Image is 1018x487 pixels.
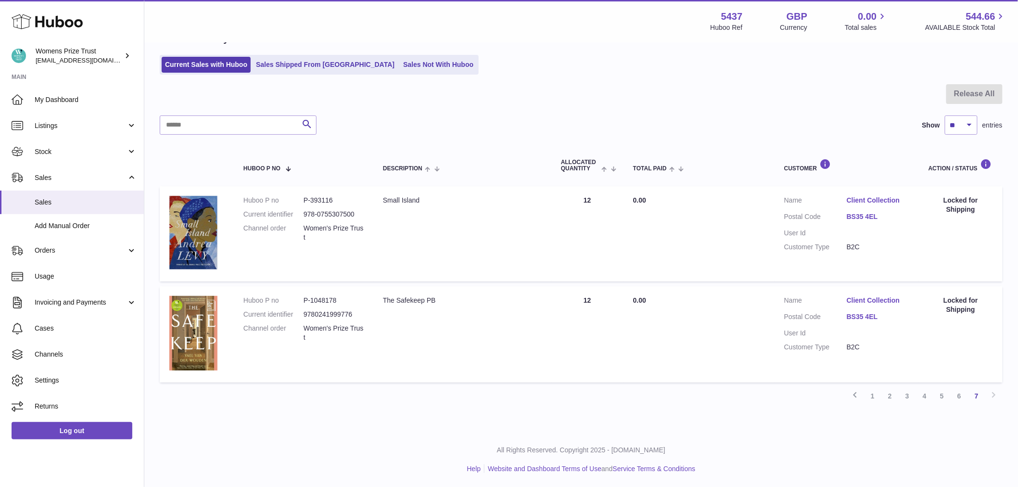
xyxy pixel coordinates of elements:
[951,387,968,405] a: 6
[864,387,881,405] a: 1
[243,210,304,219] dt: Current identifier
[243,310,304,319] dt: Current identifier
[916,387,933,405] a: 4
[982,121,1003,130] span: entries
[488,465,601,473] a: Website and Dashboard Terms of Use
[467,465,481,473] a: Help
[847,312,909,321] a: BS35 4EL
[304,310,364,319] dd: 9780241999776
[304,210,364,219] dd: 978-0755307500
[35,402,137,411] span: Returns
[35,198,137,207] span: Sales
[721,10,743,23] strong: 5437
[36,47,122,65] div: Womens Prize Trust
[35,272,137,281] span: Usage
[933,387,951,405] a: 5
[784,212,847,224] dt: Postal Code
[845,23,888,32] span: Total sales
[966,10,995,23] span: 544.66
[35,350,137,359] span: Channels
[925,23,1006,32] span: AVAILABLE Stock Total
[35,95,137,104] span: My Dashboard
[383,196,542,205] div: Small Island
[551,286,624,382] td: 12
[784,243,847,252] dt: Customer Type
[35,376,137,385] span: Settings
[12,422,132,439] a: Log out
[929,196,993,214] div: Locked for Shipping
[633,296,646,304] span: 0.00
[35,324,137,333] span: Cases
[243,166,280,172] span: Huboo P no
[253,57,398,73] a: Sales Shipped From [GEOGRAPHIC_DATA]
[847,196,909,205] a: Client Collection
[169,296,217,371] img: 1750150120.jpg
[784,196,847,207] dt: Name
[243,224,304,242] dt: Channel order
[304,224,364,242] dd: Women's Prize Trust
[784,329,847,338] dt: User Id
[847,296,909,305] a: Client Collection
[847,243,909,252] dd: B2C
[784,296,847,308] dt: Name
[304,324,364,342] dd: Women's Prize Trust
[899,387,916,405] a: 3
[847,343,909,352] dd: B2C
[929,159,993,172] div: Action / Status
[484,464,695,474] li: and
[881,387,899,405] a: 2
[243,196,304,205] dt: Huboo P no
[169,196,217,269] img: 1641483630.jpeg
[35,298,127,307] span: Invoicing and Payments
[152,446,1010,455] p: All Rights Reserved. Copyright 2025 - [DOMAIN_NAME]
[162,57,251,73] a: Current Sales with Huboo
[784,312,847,324] dt: Postal Code
[35,121,127,130] span: Listings
[847,212,909,221] a: BS35 4EL
[35,221,137,231] span: Add Manual Order
[551,186,624,282] td: 12
[784,159,909,172] div: Customer
[383,166,422,172] span: Description
[711,23,743,32] div: Huboo Ref
[780,23,808,32] div: Currency
[929,296,993,314] div: Locked for Shipping
[36,56,141,64] span: [EMAIL_ADDRESS][DOMAIN_NAME]
[858,10,877,23] span: 0.00
[304,196,364,205] dd: P-393116
[304,296,364,305] dd: P-1048178
[35,147,127,156] span: Stock
[633,166,667,172] span: Total paid
[35,173,127,182] span: Sales
[784,343,847,352] dt: Customer Type
[784,229,847,238] dt: User Id
[787,10,807,23] strong: GBP
[925,10,1006,32] a: 544.66 AVAILABLE Stock Total
[400,57,477,73] a: Sales Not With Huboo
[561,159,599,172] span: ALLOCATED Quantity
[845,10,888,32] a: 0.00 Total sales
[383,296,542,305] div: The Safekeep PB
[243,296,304,305] dt: Huboo P no
[12,49,26,63] img: internalAdmin-5437@internal.huboo.com
[968,387,985,405] a: 7
[633,196,646,204] span: 0.00
[35,246,127,255] span: Orders
[243,324,304,342] dt: Channel order
[613,465,696,473] a: Service Terms & Conditions
[922,121,940,130] label: Show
